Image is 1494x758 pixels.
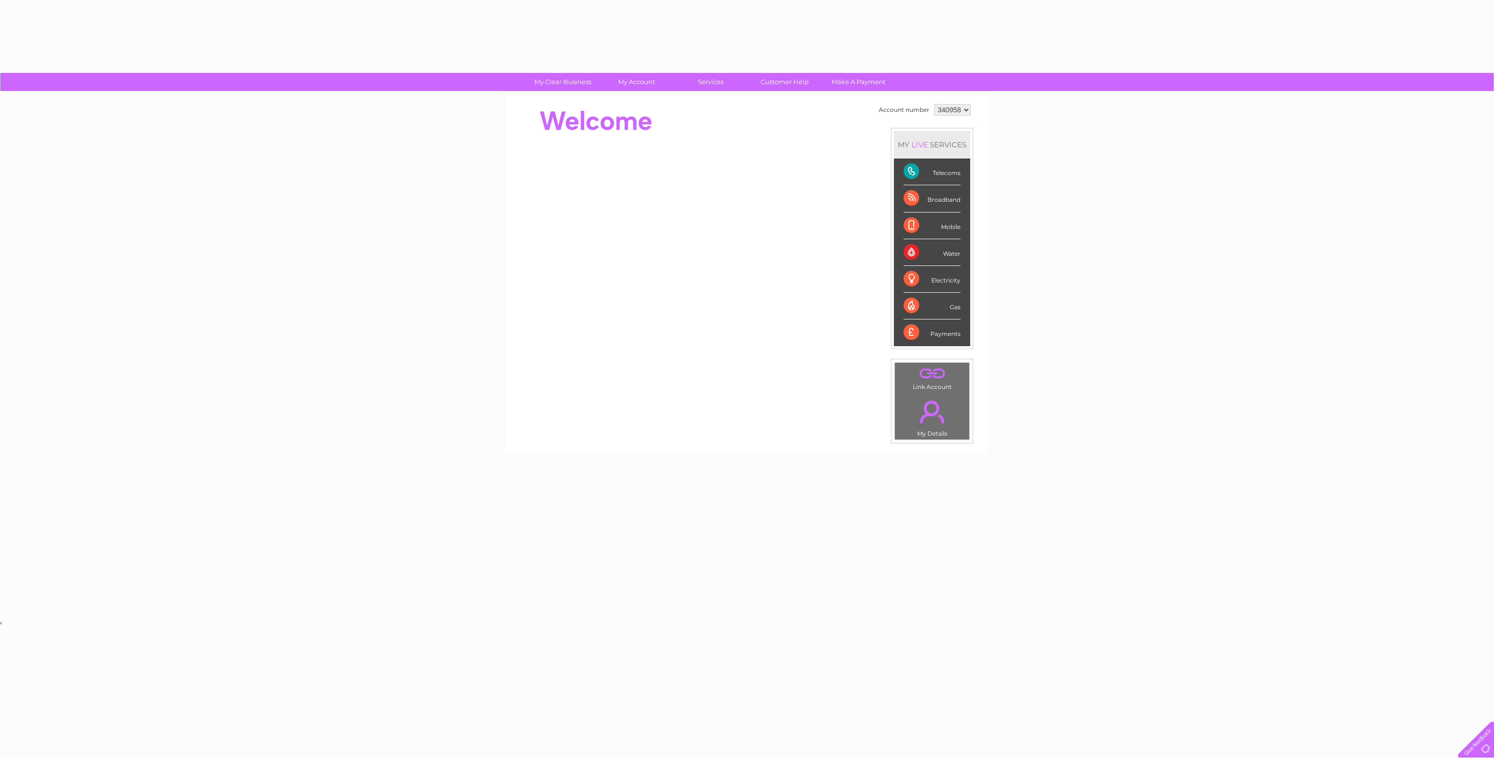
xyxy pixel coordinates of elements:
div: MY SERVICES [894,131,970,159]
td: Account number [876,102,932,118]
div: Telecoms [904,159,960,185]
div: Payments [904,319,960,346]
td: My Details [894,392,970,440]
div: Mobile [904,212,960,239]
div: Gas [904,293,960,319]
div: Electricity [904,266,960,293]
div: LIVE [909,140,930,149]
a: Services [671,73,751,91]
a: . [897,395,967,429]
a: Make A Payment [818,73,899,91]
a: . [897,365,967,382]
div: Broadband [904,185,960,212]
a: Customer Help [745,73,825,91]
a: My Account [597,73,677,91]
a: My Clear Business [523,73,603,91]
div: Water [904,239,960,266]
td: Link Account [894,362,970,393]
